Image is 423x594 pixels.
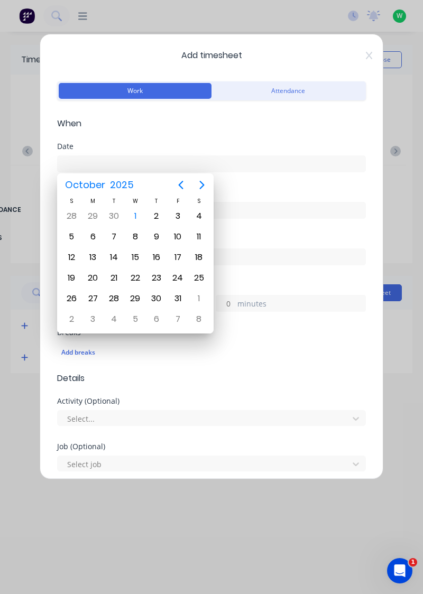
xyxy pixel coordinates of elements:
div: Sunday, September 28, 2025 [63,208,79,224]
div: Wednesday, October 22, 2025 [127,270,143,286]
div: Wednesday, October 15, 2025 [127,249,143,265]
div: Thursday, October 16, 2025 [149,249,164,265]
div: Friday, October 10, 2025 [170,229,186,245]
button: Work [59,83,212,99]
button: Next page [191,174,213,196]
div: Wednesday, October 8, 2025 [127,229,143,245]
div: Friday, October 24, 2025 [170,270,186,286]
div: Friday, November 7, 2025 [170,311,186,327]
label: minutes [237,298,365,311]
span: When [57,117,366,130]
div: Saturday, October 11, 2025 [191,229,207,245]
span: October [62,175,107,194]
div: Thursday, October 23, 2025 [149,270,164,286]
div: Sunday, October 12, 2025 [63,249,79,265]
button: October2025 [58,175,140,194]
span: 2025 [107,175,136,194]
div: Job (Optional) [57,443,366,450]
div: Tuesday, September 30, 2025 [106,208,122,224]
div: Sunday, November 2, 2025 [63,311,79,327]
div: Wednesday, November 5, 2025 [127,311,143,327]
div: S [188,197,209,206]
div: Tuesday, October 7, 2025 [106,229,122,245]
div: Friday, October 17, 2025 [170,249,186,265]
iframe: Intercom live chat [387,558,412,583]
span: Details [57,372,366,385]
div: Friday, October 31, 2025 [170,291,186,307]
div: Thursday, October 9, 2025 [149,229,164,245]
div: Tuesday, October 14, 2025 [106,249,122,265]
span: Add timesheet [57,49,366,62]
input: 0 [216,295,235,311]
div: Add breaks [61,346,362,359]
div: Tuesday, October 21, 2025 [106,270,122,286]
div: Monday, October 27, 2025 [85,291,101,307]
div: Monday, October 13, 2025 [85,249,101,265]
div: Wednesday, October 29, 2025 [127,291,143,307]
div: Tuesday, October 28, 2025 [106,291,122,307]
div: Today, Wednesday, October 1, 2025 [127,208,143,224]
div: Thursday, November 6, 2025 [149,311,164,327]
div: Thursday, October 30, 2025 [149,291,164,307]
div: Saturday, October 4, 2025 [191,208,207,224]
div: T [146,197,167,206]
div: Monday, October 6, 2025 [85,229,101,245]
div: Breaks [57,329,366,336]
div: Friday, October 3, 2025 [170,208,186,224]
div: Saturday, October 18, 2025 [191,249,207,265]
div: Saturday, November 1, 2025 [191,291,207,307]
button: Attendance [212,83,364,99]
div: Monday, November 3, 2025 [85,311,101,327]
div: Saturday, October 25, 2025 [191,270,207,286]
div: S [61,197,82,206]
div: Tuesday, November 4, 2025 [106,311,122,327]
div: Sunday, October 19, 2025 [63,270,79,286]
div: Saturday, November 8, 2025 [191,311,207,327]
div: T [104,197,125,206]
div: Monday, September 29, 2025 [85,208,101,224]
button: Previous page [170,174,191,196]
div: Date [57,143,366,150]
div: Sunday, October 5, 2025 [63,229,79,245]
div: M [82,197,103,206]
span: 1 [409,558,417,567]
div: F [167,197,188,206]
div: W [125,197,146,206]
div: Thursday, October 2, 2025 [149,208,164,224]
div: Sunday, October 26, 2025 [63,291,79,307]
div: Monday, October 20, 2025 [85,270,101,286]
div: Activity (Optional) [57,397,366,405]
